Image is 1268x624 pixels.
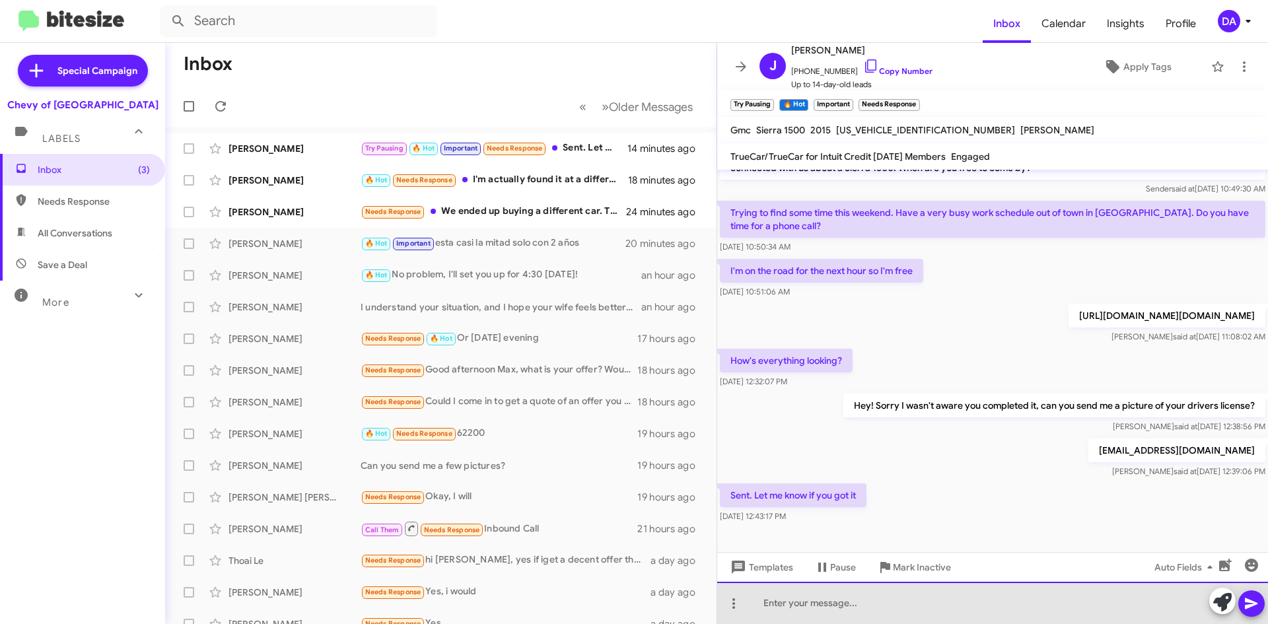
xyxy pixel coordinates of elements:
span: [PERSON_NAME] [DATE] 11:08:02 AM [1111,331,1265,341]
a: Copy Number [863,66,933,76]
button: Templates [717,555,804,579]
div: Or [DATE] evening [361,331,637,346]
span: Needs Response [38,195,150,208]
div: We ended up buying a different car. Thank you! [361,204,627,219]
div: No problem, I'll set you up for 4:30 [DATE]! [361,267,641,283]
div: 17 hours ago [637,332,706,345]
span: Needs Response [365,334,421,343]
p: I'm on the road for the next hour so I'm free [720,259,923,283]
span: [PHONE_NUMBER] [791,58,933,78]
span: Sierra 1500 [756,124,805,136]
div: I understand your situation, and I hope your wife feels better soon. Unfortunately, I can't provi... [361,300,641,314]
span: 🔥 Hot [430,334,452,343]
span: 🔥 Hot [365,176,388,184]
span: Pause [830,555,856,579]
div: a day ago [651,586,706,599]
div: [PERSON_NAME] [229,586,361,599]
p: How's everything looking? [720,349,853,372]
span: [US_VEHICLE_IDENTIFICATION_NUMBER] [836,124,1015,136]
div: Could I come in to get a quote of an offer you all are wiling to do [361,394,637,409]
div: a day ago [651,554,706,567]
div: esta casi la mitad solo con 2 años [361,236,627,251]
div: [PERSON_NAME] [229,427,361,440]
small: Important [814,99,853,111]
span: Mark Inactive [893,555,951,579]
div: an hour ago [641,300,706,314]
div: Can you send me a few pictures? [361,459,637,472]
button: Pause [804,555,866,579]
div: 19 hours ago [637,427,706,440]
div: [PERSON_NAME] [229,522,361,536]
div: Yes, i would [361,584,651,600]
span: [DATE] 10:51:06 AM [720,287,790,296]
span: Call Them [365,526,400,534]
span: [PERSON_NAME] [1020,124,1094,136]
div: [PERSON_NAME] [229,174,361,187]
p: [URL][DOMAIN_NAME][DOMAIN_NAME] [1069,304,1265,328]
div: Thoai Le [229,554,361,567]
span: Needs Response [365,366,421,374]
input: Search [160,5,437,37]
div: Good afternoon Max, what is your offer? Would you also help me with finding a used truck as a rep... [361,363,637,378]
div: [PERSON_NAME] [229,332,361,345]
div: I'm actually found it at a different dealership the one in [PERSON_NAME][GEOGRAPHIC_DATA] [361,172,628,188]
span: Needs Response [424,526,480,534]
span: 🔥 Hot [412,144,435,153]
button: Auto Fields [1144,555,1228,579]
span: Important [396,239,431,248]
span: [PERSON_NAME] [DATE] 12:38:56 PM [1113,421,1265,431]
span: More [42,296,69,308]
small: 🔥 Hot [779,99,808,111]
div: Sent. Let me know if you got it [361,141,627,156]
a: Profile [1155,5,1207,43]
a: Insights [1096,5,1155,43]
span: said at [1174,466,1197,476]
span: Needs Response [487,144,543,153]
span: Gmc [730,124,751,136]
div: Chevy of [GEOGRAPHIC_DATA] [7,98,158,112]
span: Needs Response [396,429,452,438]
div: 14 minutes ago [627,142,706,155]
span: Sender [DATE] 10:49:30 AM [1146,184,1265,193]
span: Up to 14-day-old leads [791,78,933,91]
span: TrueCar/TrueCar for Intuit Credit [DATE] Members [730,151,946,162]
span: Auto Fields [1154,555,1218,579]
span: Special Campaign [57,64,137,77]
span: » [602,98,609,115]
button: Next [594,93,701,120]
button: Apply Tags [1069,55,1205,79]
div: [PERSON_NAME] [229,364,361,377]
div: 18 hours ago [637,364,706,377]
span: Labels [42,133,81,145]
p: Hey! Sorry I wasn't aware you completed it, can you send me a picture of your drivers license? [843,394,1265,417]
span: Needs Response [365,398,421,406]
span: « [579,98,586,115]
h1: Inbox [184,53,232,75]
span: [DATE] 12:32:07 PM [720,376,787,386]
div: 19 hours ago [637,491,706,504]
span: Needs Response [365,588,421,596]
p: [EMAIL_ADDRESS][DOMAIN_NAME] [1088,438,1265,462]
div: 24 minutes ago [627,205,706,219]
span: [DATE] 12:43:17 PM [720,511,786,521]
button: Mark Inactive [866,555,962,579]
button: DA [1207,10,1253,32]
p: Sent. Let me know if you got it [720,483,866,507]
p: Trying to find some time this weekend. Have a very busy work schedule out of town in [GEOGRAPHIC_... [720,201,1265,238]
a: Calendar [1031,5,1096,43]
div: [PERSON_NAME] [229,237,361,250]
div: [PERSON_NAME] [229,269,361,282]
span: Older Messages [609,100,693,114]
div: hi [PERSON_NAME], yes if iget a decent offer then you can have my x7 [361,553,651,568]
span: Inbox [38,163,150,176]
div: [PERSON_NAME] [229,300,361,314]
span: Templates [728,555,793,579]
span: Needs Response [365,556,421,565]
div: 18 minutes ago [628,174,706,187]
div: 20 minutes ago [627,237,706,250]
span: Save a Deal [38,258,87,271]
span: [DATE] 10:50:34 AM [720,242,791,252]
div: [PERSON_NAME] [229,396,361,409]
